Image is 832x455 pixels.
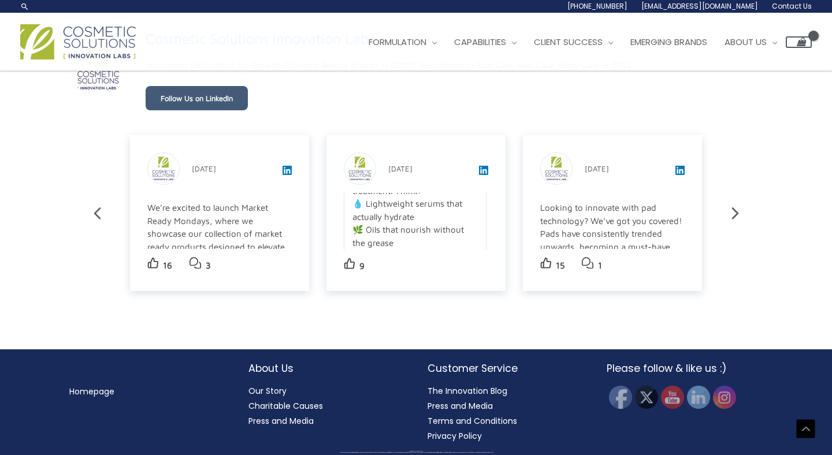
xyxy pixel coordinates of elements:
[630,36,707,48] span: Emerging Brands
[525,25,622,59] a: Client Success
[206,258,211,274] p: 3
[351,25,812,59] nav: Site Navigation
[428,415,517,427] a: Terms and Conditions
[344,153,376,184] img: sk-post-userpic
[635,386,658,409] img: Twitter
[20,2,29,11] a: Search icon link
[622,25,716,59] a: Emerging Brands
[556,258,564,274] p: 15
[428,400,493,412] a: Press and Media
[772,1,812,11] span: Contact Us
[445,25,525,59] a: Capabilities
[248,400,323,412] a: Charitable Causes
[541,153,572,184] img: sk-post-userpic
[786,36,812,48] a: View Shopping Cart, empty
[725,36,767,48] span: About Us
[598,258,602,274] p: 1
[248,385,287,397] a: Our Story
[534,36,603,48] span: Client Success
[20,451,812,452] div: Copyright © 2025
[69,386,114,397] a: Homepage
[454,36,506,48] span: Capabilities
[428,383,584,443] nav: Customer Service
[248,383,404,428] nav: About Us
[585,162,609,176] p: [DATE]
[248,361,404,376] h2: About Us
[148,153,179,184] img: sk-post-userpic
[369,36,426,48] span: Formulation
[20,24,136,59] img: Cosmetic Solutions Logo
[20,452,812,453] div: All material on this Website, including design, text, images, logos and sounds, are owned by Cosm...
[360,25,445,59] a: Formulation
[479,167,488,177] a: View post on LinkedIn
[283,167,292,177] a: View post on LinkedIn
[415,451,423,452] span: Cosmetic Solutions
[675,167,685,177] a: View post on LinkedIn
[428,385,507,397] a: The Innovation Blog
[716,25,786,59] a: About Us
[248,415,314,427] a: Press and Media
[428,361,584,376] h2: Customer Service
[192,162,216,176] p: [DATE]
[641,1,758,11] span: [EMAIL_ADDRESS][DOMAIN_NAME]
[428,430,482,442] a: Privacy Policy
[69,384,225,399] nav: Menu
[540,202,683,435] div: Looking to innovate with pad technology? We've got you covered! Pads have consistently trended up...
[609,386,632,409] img: Facebook
[146,86,248,110] a: Follow Us on LinkedIn
[359,258,365,274] p: 9
[163,258,172,274] p: 16
[388,162,413,176] p: [DATE]
[567,1,627,11] span: [PHONE_NUMBER]
[607,361,763,376] h2: Please follow & like us :)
